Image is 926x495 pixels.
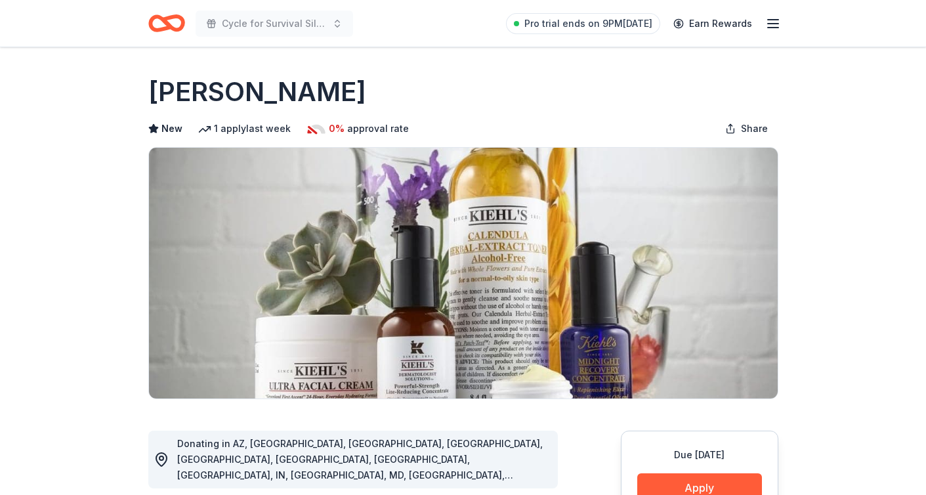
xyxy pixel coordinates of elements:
button: Share [715,116,778,142]
span: New [161,121,182,137]
span: Pro trial ends on 9PM[DATE] [524,16,652,32]
a: Earn Rewards [665,12,760,35]
button: Cycle for Survival Silent Auction [196,11,353,37]
span: 0% [329,121,345,137]
span: approval rate [347,121,409,137]
a: Pro trial ends on 9PM[DATE] [506,13,660,34]
img: Image for Kiehl's [149,148,778,398]
div: Due [DATE] [637,447,762,463]
div: 1 apply last week [198,121,291,137]
h1: [PERSON_NAME] [148,74,366,110]
span: Cycle for Survival Silent Auction [222,16,327,32]
a: Home [148,8,185,39]
span: Share [741,121,768,137]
